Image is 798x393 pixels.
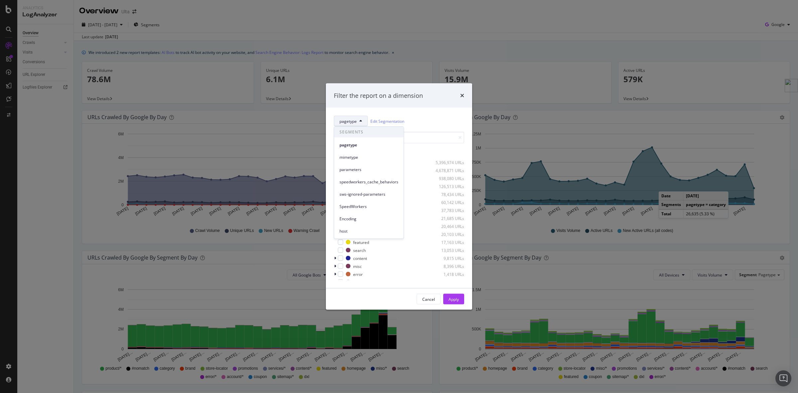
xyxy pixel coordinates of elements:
a: Edit Segmentation [370,117,404,124]
div: Cancel [422,296,435,302]
div: error [353,271,363,277]
div: content [353,255,367,261]
div: misc [353,263,362,269]
div: 938,080 URLs [432,175,464,181]
div: 60,142 URLs [432,199,464,205]
div: times [460,91,464,100]
div: 37,783 URLs [432,207,464,213]
span: Encoding [339,216,398,222]
div: 5,396,974 URLs [432,159,464,165]
div: Apply [449,296,459,302]
span: speedworkers_cache_behaviors [339,179,398,185]
div: 21,685 URLs [432,215,464,221]
button: pagetype [334,116,368,126]
div: 13,053 URLs [432,247,464,253]
div: featured [353,239,369,245]
div: 8,396 URLs [432,263,464,269]
span: sws-ignored-parameters [339,191,398,197]
div: 78,434 URLs [432,191,464,197]
span: mimetype [339,154,398,160]
span: SEGMENTS [334,127,404,137]
span: SpeedWorkers [339,204,398,210]
span: parameters [339,167,398,173]
div: Open Intercom Messenger [775,370,791,386]
span: pagetype [339,118,357,124]
div: 20,103 URLs [432,231,464,237]
span: host [339,228,398,234]
div: search [353,247,366,253]
div: 126,513 URLs [432,183,464,189]
div: 4,678,871 URLs [432,167,464,173]
div: sitemap [353,279,368,285]
div: 17,163 URLs [432,239,464,245]
div: 877 URLs [432,279,464,285]
div: Filter the report on a dimension [334,91,423,100]
div: modal [326,83,472,310]
span: pagetype [339,142,398,148]
button: Apply [443,294,464,304]
div: 20,464 URLs [432,223,464,229]
div: 1,418 URLs [432,271,464,277]
div: 9,815 URLs [432,255,464,261]
button: Cancel [417,294,441,304]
